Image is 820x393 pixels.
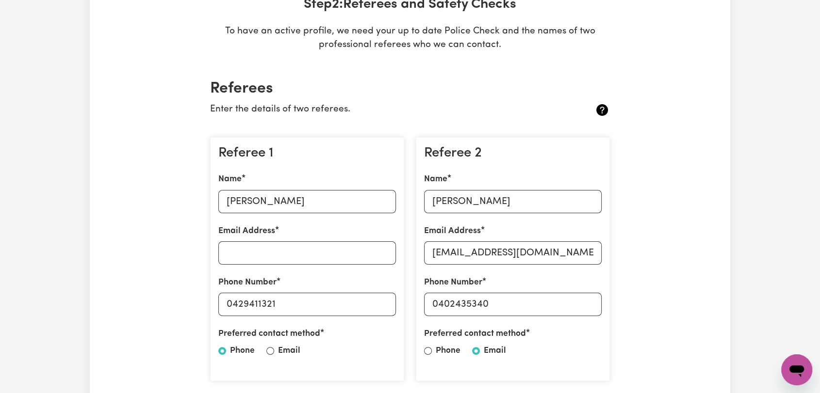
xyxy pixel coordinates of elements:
label: Phone [436,345,460,357]
label: Name [424,173,447,186]
h2: Referees [210,79,610,98]
iframe: Button to launch messaging window [781,354,812,385]
label: Email Address [424,225,481,237]
h3: Referee 1 [218,145,396,162]
h3: Referee 2 [424,145,602,162]
label: Email Address [218,225,275,237]
label: Phone Number [424,276,482,289]
label: Email [278,345,300,357]
p: Enter the details of two referees. [210,103,543,117]
label: Preferred contact method [218,328,320,340]
label: Phone [230,345,255,357]
label: Phone Number [218,276,277,289]
label: Preferred contact method [424,328,526,340]
label: Email [484,345,506,357]
label: Name [218,173,242,186]
p: To have an active profile, we need your up to date Police Check and the names of two professional... [202,25,618,53]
